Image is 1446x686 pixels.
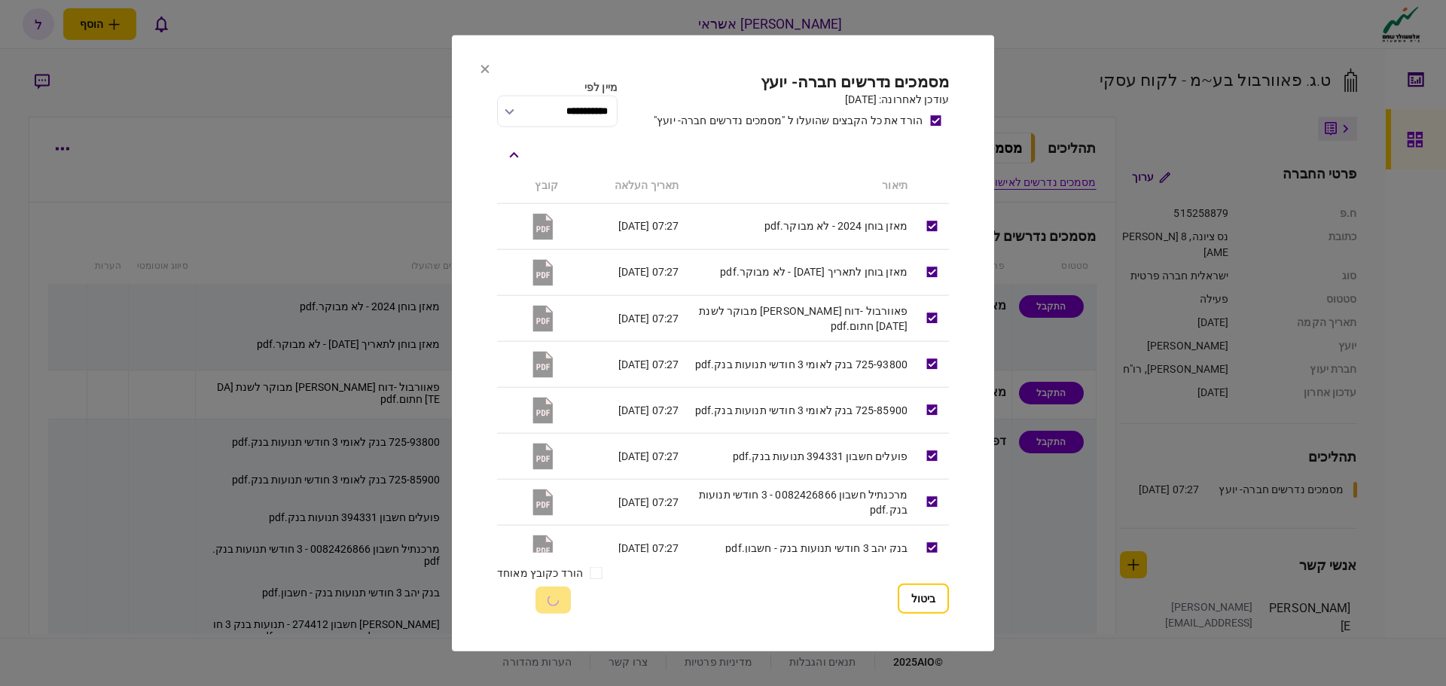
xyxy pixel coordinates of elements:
div: הורד את כל הקבצים שהועלו ל "מסמכים נדרשים חברה- יועץ" [654,112,923,128]
td: 07:27 [DATE] [566,341,686,387]
div: עודכן לאחרונה: [DATE] [654,91,949,107]
td: 07:27 [DATE] [566,525,686,571]
h2: מסמכים נדרשים חברה- יועץ [654,72,949,91]
button: ביטול [898,584,949,614]
td: פועלים חשבון 394331 תנועות בנק.pdf [686,433,915,479]
th: תיאור [686,168,915,203]
td: 07:27 [DATE] [566,387,686,433]
td: 725-93800 בנק לאומי 3 חודשי תנועות בנק.pdf [686,341,915,387]
td: פאוורבול -דוח [PERSON_NAME] מבוקר לשנת [DATE] חתום.pdf [686,295,915,341]
td: מרכנתיל חשבון 0082426866 - 3 חודשי תנועות בנק.pdf [686,479,915,525]
div: מיין לפי [497,79,618,95]
td: בנק יהב 3 חודשי תנועות בנק - חשבון.pdf [686,525,915,571]
th: קובץ [497,168,566,203]
td: מאזן בוחן לתאריך [DATE] - לא מבוקר.pdf [686,249,915,295]
td: 07:27 [DATE] [566,479,686,525]
td: מאזן בוחן 2024 - לא מבוקר.pdf [686,203,915,249]
td: 07:27 [DATE] [566,433,686,479]
th: תאריך העלאה [566,168,686,203]
td: 07:27 [DATE] [566,203,686,249]
td: 725-85900 בנק לאומי 3 חודשי תנועות בנק.pdf [686,387,915,433]
td: 07:27 [DATE] [566,249,686,295]
label: הורד כקובץ מאוחד [497,566,583,581]
td: 07:27 [DATE] [566,295,686,341]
